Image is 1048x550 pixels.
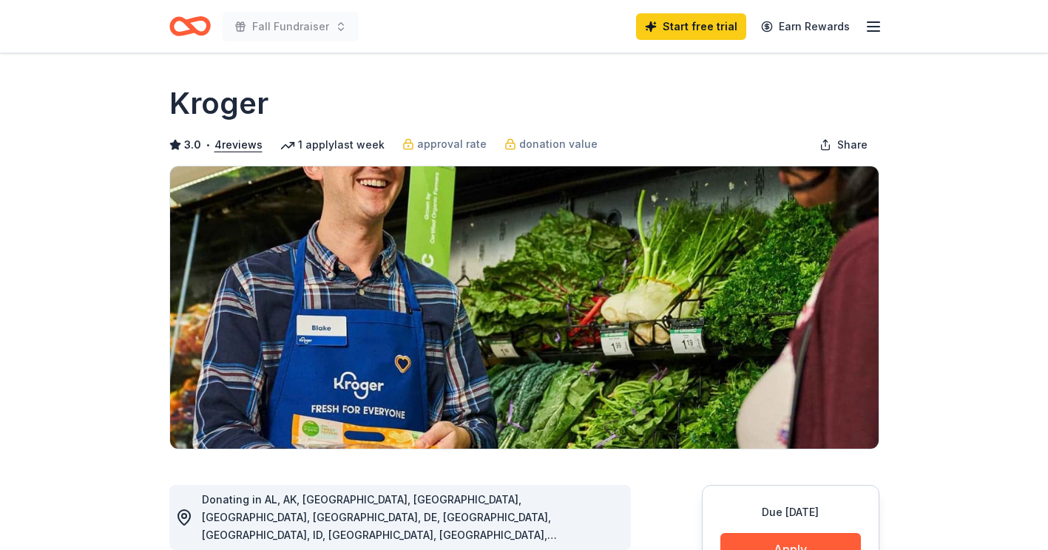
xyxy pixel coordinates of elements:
[252,18,329,35] span: Fall Fundraiser
[402,135,487,153] a: approval rate
[720,503,861,521] div: Due [DATE]
[752,13,859,40] a: Earn Rewards
[223,12,359,41] button: Fall Fundraiser
[808,130,879,160] button: Share
[837,136,868,154] span: Share
[214,136,263,154] button: 4reviews
[170,166,879,449] img: Image for Kroger
[504,135,598,153] a: donation value
[417,135,487,153] span: approval rate
[519,135,598,153] span: donation value
[169,9,211,44] a: Home
[169,83,268,124] h1: Kroger
[184,136,201,154] span: 3.0
[280,136,385,154] div: 1 apply last week
[636,13,746,40] a: Start free trial
[205,139,210,151] span: •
